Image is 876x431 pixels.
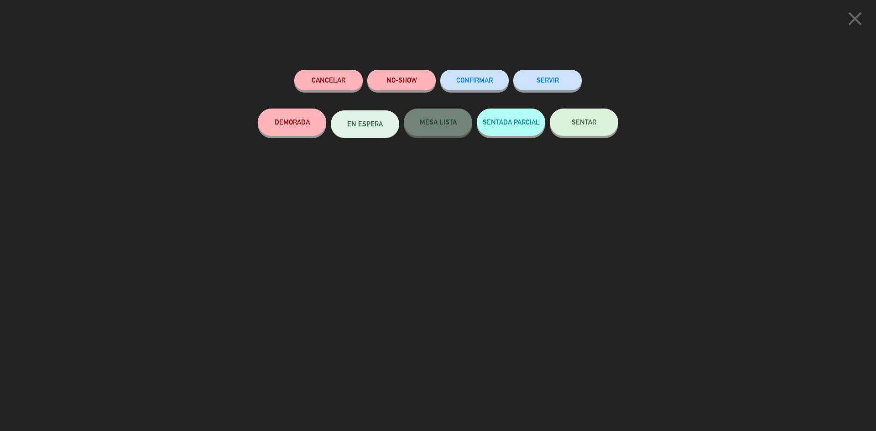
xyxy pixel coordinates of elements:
button: CONFIRMAR [440,70,509,90]
button: SENTAR [550,109,618,136]
button: MESA LISTA [404,109,472,136]
button: SERVIR [513,70,582,90]
i: close [844,7,866,30]
button: Cancelar [294,70,363,90]
span: CONFIRMAR [456,76,493,84]
span: SENTAR [572,118,596,126]
button: SENTADA PARCIAL [477,109,545,136]
button: DEMORADA [258,109,326,136]
button: EN ESPERA [331,110,399,138]
button: close [841,7,869,34]
button: NO-SHOW [367,70,436,90]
